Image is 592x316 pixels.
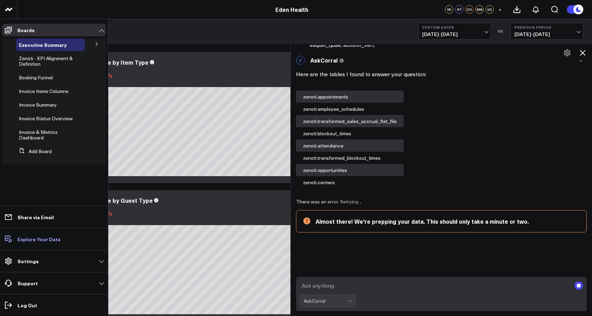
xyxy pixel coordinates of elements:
[316,217,579,225] div: Almost there! We're prepping your data. This should only take a minute or two.
[445,5,453,14] div: VK
[19,116,73,121] a: Invoice Status Overview
[296,115,404,127] div: zenoti.transformed_sales_accrual_flat_file
[496,5,504,14] button: +
[296,199,366,204] div: There was an error. Retrying
[31,81,489,87] div: Previous: $55.9k
[16,145,52,158] button: Add Board
[422,25,487,29] b: Custom Dates
[418,23,491,39] button: Custom Dates[DATE]-[DATE]
[275,6,308,13] a: Eden Health
[514,25,579,29] b: Previous Period
[17,27,35,33] p: Boards
[296,152,404,164] div: zenoti.transformed_blockout_times
[19,115,73,122] span: Invoice Status Overview
[17,302,37,308] p: Log Out
[17,214,54,220] p: Share via Email
[465,5,474,14] div: DD
[19,41,67,48] span: Executive Summary
[19,129,58,141] span: Invoice & Metrics Dashboard
[17,258,39,264] p: Settings
[19,101,57,108] span: Invoice Summary
[2,299,106,311] a: Log Out
[19,88,68,94] a: Invoice Items Columns
[310,56,338,64] span: AskCorral
[296,139,404,152] div: zenoti.attendance
[494,29,507,33] div: VS
[511,23,583,39] button: Previous Period[DATE]-[DATE]
[296,103,404,115] div: zenoti.employee_schedules
[304,298,348,304] div: AskCorral
[422,31,487,37] span: [DATE] - [DATE]
[17,236,60,242] p: Explore Your Data
[19,42,67,48] a: Executive Summary
[19,129,76,141] a: Invoice & Metrics Dashboard
[296,70,587,78] p: Here are the tables I found to answer your question:
[296,176,404,188] div: zenoti.centers
[17,280,38,286] p: Support
[19,55,73,67] span: Zenoti - KPI Alignment & Definition
[296,164,404,176] div: zenoti.opportunities
[31,220,489,225] div: Previous: $55.9k
[296,127,404,139] div: zenoti.blockout_times
[498,7,501,12] span: +
[19,102,57,108] a: Invoice Summary
[485,5,494,14] div: VG
[19,75,53,80] a: Booking Funnel
[19,74,53,81] span: Booking Funnel
[296,91,404,103] div: zenoti.appointments
[514,31,579,37] span: [DATE] - [DATE]
[475,5,484,14] div: MB
[19,56,77,67] a: Zenoti - KPI Alignment & Definition
[455,5,463,14] div: RT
